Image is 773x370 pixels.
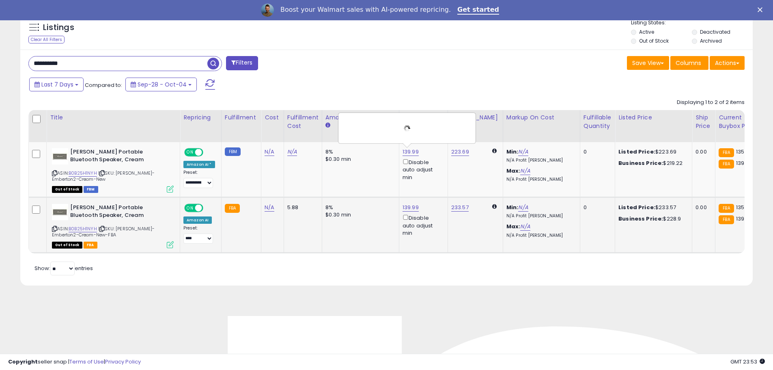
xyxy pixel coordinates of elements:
[618,148,655,156] b: Listed Price:
[325,211,393,219] div: $0.30 min
[325,148,393,156] div: 8%
[618,160,686,167] div: $219.22
[506,203,519,211] b: Min:
[627,56,669,70] button: Save View
[506,223,521,230] b: Max:
[758,7,766,12] div: Close
[451,203,469,212] a: 233.57
[736,159,752,167] span: 139.99
[261,4,274,17] img: Profile image for Adrian
[34,264,93,272] span: Show: entries
[183,216,212,224] div: Amazon AI
[52,225,155,238] span: | SKU: [PERSON_NAME]-Emberton2-Cream-New-FBA
[700,28,730,35] label: Deactivated
[695,148,709,156] div: 0.00
[70,148,169,165] b: [PERSON_NAME] Portable Bluetooth Speaker, Cream
[451,113,500,122] div: [PERSON_NAME]
[520,223,530,231] a: N/A
[183,113,218,122] div: Repricing
[325,156,393,163] div: $0.30 min
[265,148,274,156] a: N/A
[85,81,122,89] span: Compared to:
[84,242,97,249] span: FBA
[618,204,686,211] div: $233.57
[631,19,753,27] p: Listing States:
[183,225,215,244] div: Preset:
[202,205,215,212] span: OFF
[70,204,169,221] b: [PERSON_NAME] Portable Bluetooth Speaker, Cream
[52,148,174,192] div: ASIN:
[43,22,74,33] h5: Listings
[506,148,519,156] b: Min:
[518,203,528,212] a: N/A
[50,113,177,122] div: Title
[618,215,686,223] div: $228.9
[719,113,760,130] div: Current Buybox Price
[138,80,187,89] span: Sep-28 - Oct-04
[719,204,734,213] small: FBA
[325,204,393,211] div: 8%
[639,28,654,35] label: Active
[125,78,197,91] button: Sep-28 - Oct-04
[457,6,499,15] a: Get started
[676,59,701,67] span: Columns
[503,110,580,142] th: The percentage added to the cost of goods (COGS) that forms the calculator for Min & Max prices.
[84,186,98,193] span: FBM
[736,203,744,211] span: 135
[52,186,82,193] span: All listings that are currently out of stock and unavailable for purchase on Amazon
[28,36,65,43] div: Clear All Filters
[736,148,744,156] span: 135
[265,113,280,122] div: Cost
[52,170,155,182] span: | SKU: [PERSON_NAME]-Emberton2-Cream-New
[584,113,612,130] div: Fulfillable Quantity
[584,148,609,156] div: 0
[287,113,319,130] div: Fulfillment Cost
[584,204,609,211] div: 0
[69,170,97,177] a: B0B25H1NYH
[226,56,258,70] button: Filters
[618,203,655,211] b: Listed Price:
[506,113,577,122] div: Markup on Cost
[403,213,441,237] div: Disable auto adjust min
[639,37,669,44] label: Out of Stock
[52,204,174,247] div: ASIN:
[280,6,451,14] div: Boost your Walmart sales with AI-powered repricing.
[403,158,441,181] div: Disable auto adjust min
[325,122,330,129] small: Amazon Fees.
[618,113,689,122] div: Listed Price
[202,149,215,156] span: OFF
[719,160,734,169] small: FBA
[265,203,274,212] a: N/A
[700,37,722,44] label: Archived
[69,225,97,232] a: B0B25H1NYH
[506,177,574,182] p: N/A Profit [PERSON_NAME]
[518,148,528,156] a: N/A
[225,147,241,156] small: FBM
[520,167,530,175] a: N/A
[719,148,734,157] small: FBA
[670,56,708,70] button: Columns
[618,159,663,167] b: Business Price:
[506,158,574,163] p: N/A Profit [PERSON_NAME]
[183,161,215,168] div: Amazon AI *
[52,204,68,220] img: 41bN8paR1oL._SL40_.jpg
[403,203,419,212] a: 139.99
[403,148,419,156] a: 139.99
[52,242,82,249] span: All listings that are currently out of stock and unavailable for purchase on Amazon
[677,99,745,106] div: Displaying 1 to 2 of 2 items
[287,204,316,211] div: 5.88
[41,80,73,89] span: Last 7 Days
[225,113,258,122] div: Fulfillment
[506,233,574,238] p: N/A Profit [PERSON_NAME]
[506,167,521,175] b: Max:
[225,204,240,213] small: FBA
[287,148,297,156] a: N/A
[325,113,396,122] div: Amazon Fees
[185,149,195,156] span: ON
[506,213,574,219] p: N/A Profit [PERSON_NAME]
[183,170,215,188] div: Preset:
[618,148,686,156] div: $223.69
[719,215,734,224] small: FBA
[185,205,195,212] span: ON
[52,148,68,164] img: 41bN8paR1oL._SL40_.jpg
